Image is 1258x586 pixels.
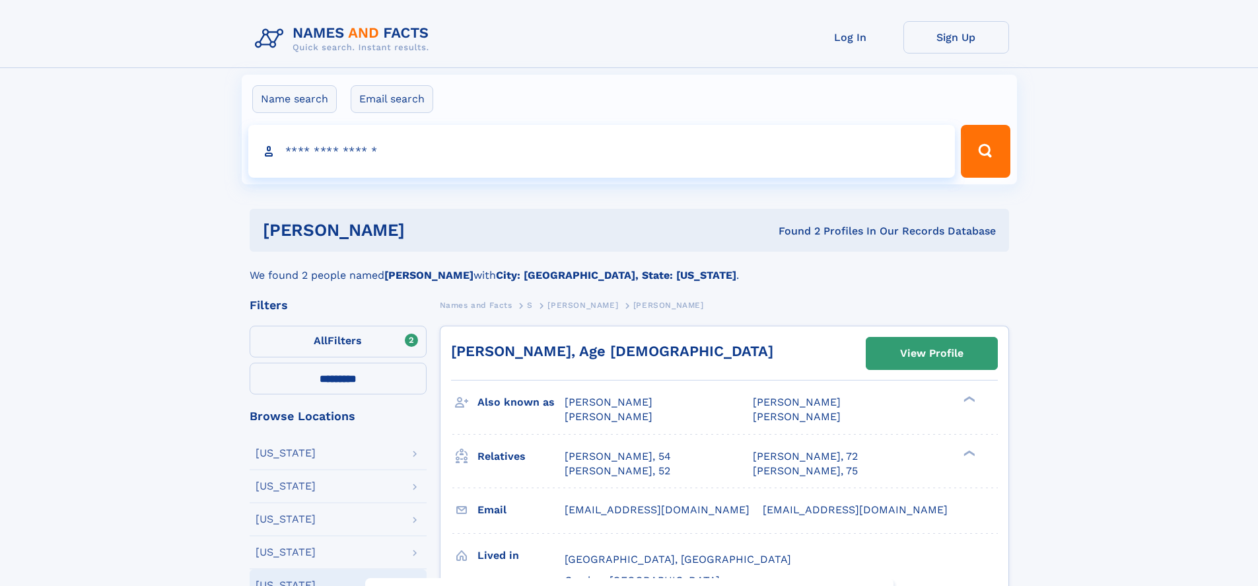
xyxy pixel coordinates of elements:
[592,224,996,238] div: Found 2 Profiles In Our Records Database
[477,445,565,468] h3: Relatives
[527,301,533,310] span: S
[252,85,337,113] label: Name search
[565,396,652,408] span: [PERSON_NAME]
[256,448,316,458] div: [US_STATE]
[961,125,1010,178] button: Search Button
[866,338,997,369] a: View Profile
[798,21,903,54] a: Log In
[753,464,858,478] a: [PERSON_NAME], 75
[250,299,427,311] div: Filters
[565,449,671,464] a: [PERSON_NAME], 54
[250,21,440,57] img: Logo Names and Facts
[960,395,976,404] div: ❯
[256,514,316,525] div: [US_STATE]
[753,449,858,464] a: [PERSON_NAME], 72
[633,301,704,310] span: [PERSON_NAME]
[900,338,963,369] div: View Profile
[547,297,618,313] a: [PERSON_NAME]
[960,449,976,457] div: ❯
[565,464,670,478] a: [PERSON_NAME], 52
[314,334,328,347] span: All
[496,269,736,281] b: City: [GEOGRAPHIC_DATA], State: [US_STATE]
[250,252,1009,283] div: We found 2 people named with .
[753,396,841,408] span: [PERSON_NAME]
[263,222,592,238] h1: [PERSON_NAME]
[451,343,773,359] a: [PERSON_NAME], Age [DEMOGRAPHIC_DATA]
[477,391,565,414] h3: Also known as
[477,499,565,521] h3: Email
[763,503,948,516] span: [EMAIL_ADDRESS][DOMAIN_NAME]
[903,21,1009,54] a: Sign Up
[256,547,316,558] div: [US_STATE]
[753,410,841,423] span: [PERSON_NAME]
[250,410,427,422] div: Browse Locations
[565,553,791,566] span: [GEOGRAPHIC_DATA], [GEOGRAPHIC_DATA]
[565,410,652,423] span: [PERSON_NAME]
[547,301,618,310] span: [PERSON_NAME]
[565,503,750,516] span: [EMAIL_ADDRESS][DOMAIN_NAME]
[248,125,956,178] input: search input
[256,481,316,492] div: [US_STATE]
[527,297,533,313] a: S
[351,85,433,113] label: Email search
[250,326,427,357] label: Filters
[384,269,473,281] b: [PERSON_NAME]
[440,297,512,313] a: Names and Facts
[477,544,565,567] h3: Lived in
